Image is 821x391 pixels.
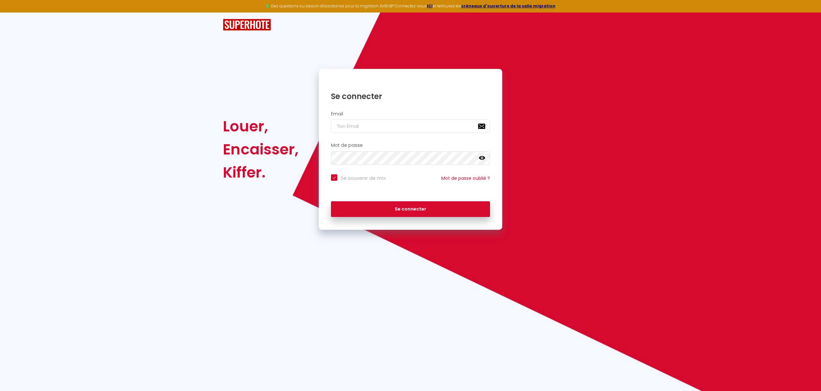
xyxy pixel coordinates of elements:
a: ICI [427,3,433,9]
img: SuperHote logo [223,19,271,31]
div: Kiffer. [223,161,299,184]
h2: Email [331,111,490,117]
input: Ton Email [331,120,490,133]
a: Mot de passe oublié ? [441,175,490,181]
div: Louer, [223,115,299,138]
a: créneaux d'ouverture de la salle migration [461,3,555,9]
button: Se connecter [331,201,490,217]
div: Encaisser, [223,138,299,161]
h2: Mot de passe [331,143,490,148]
h1: Se connecter [331,91,490,101]
button: Ouvrir le widget de chat LiveChat [5,3,24,22]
